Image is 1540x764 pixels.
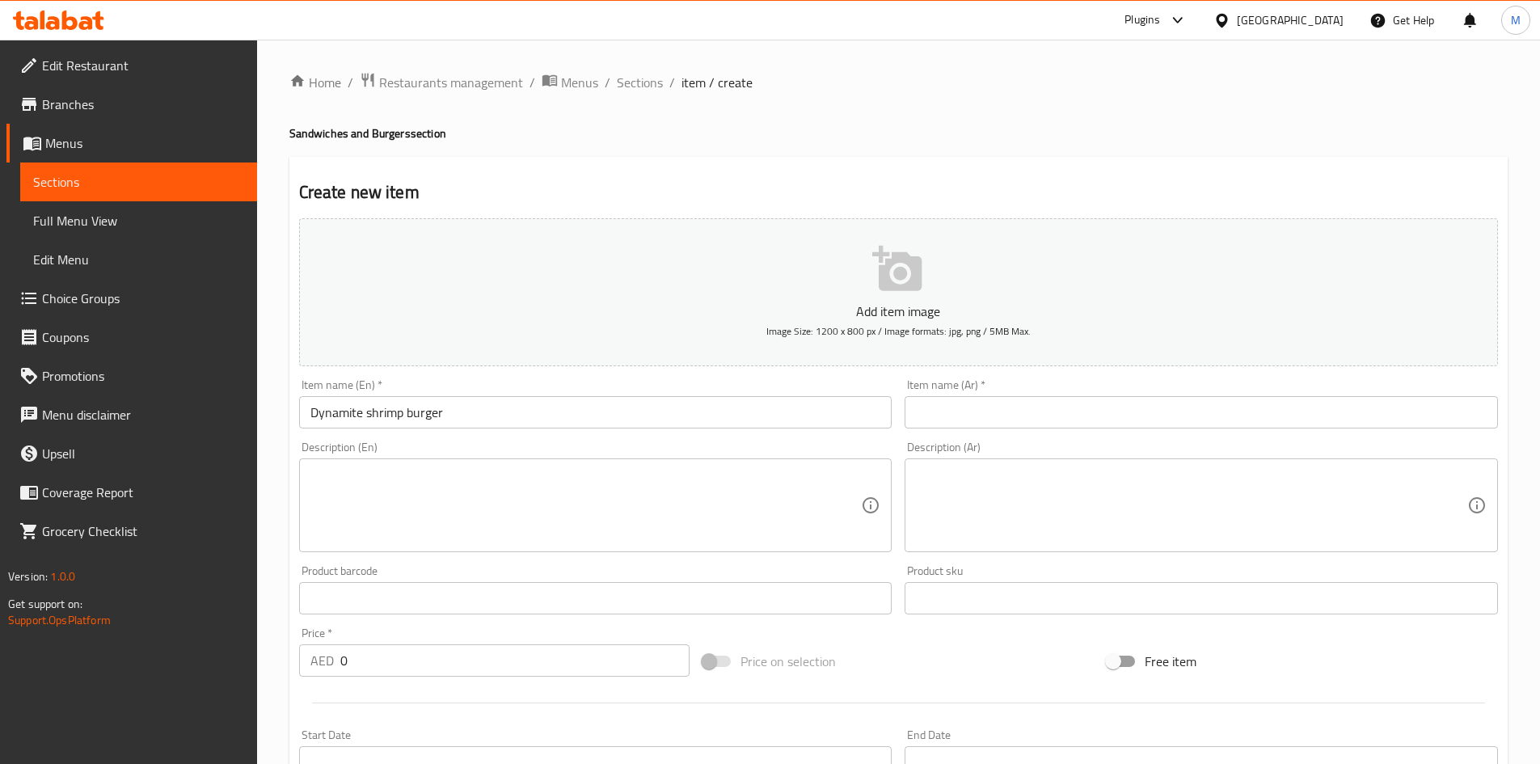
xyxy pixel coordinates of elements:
[42,366,244,386] span: Promotions
[20,163,257,201] a: Sections
[42,289,244,308] span: Choice Groups
[33,211,244,230] span: Full Menu View
[1145,652,1196,671] span: Free item
[1511,11,1521,29] span: M
[740,652,836,671] span: Price on selection
[561,73,598,92] span: Menus
[42,56,244,75] span: Edit Restaurant
[905,396,1498,428] input: Enter name Ar
[42,95,244,114] span: Branches
[617,73,663,92] a: Sections
[681,73,753,92] span: item / create
[905,582,1498,614] input: Please enter product sku
[289,125,1508,141] h4: Sandwiches and Burgers section
[20,240,257,279] a: Edit Menu
[310,651,334,670] p: AED
[33,250,244,269] span: Edit Menu
[6,512,257,551] a: Grocery Checklist
[530,73,535,92] li: /
[299,396,892,428] input: Enter name En
[8,610,111,631] a: Support.OpsPlatform
[299,180,1498,205] h2: Create new item
[42,483,244,502] span: Coverage Report
[299,218,1498,366] button: Add item imageImage Size: 1200 x 800 px / Image formats: jpg, png / 5MB Max.
[6,279,257,318] a: Choice Groups
[289,72,1508,93] nav: breadcrumb
[766,322,1031,340] span: Image Size: 1200 x 800 px / Image formats: jpg, png / 5MB Max.
[20,201,257,240] a: Full Menu View
[1124,11,1160,30] div: Plugins
[8,593,82,614] span: Get support on:
[6,46,257,85] a: Edit Restaurant
[8,566,48,587] span: Version:
[289,73,341,92] a: Home
[42,405,244,424] span: Menu disclaimer
[42,444,244,463] span: Upsell
[324,302,1473,321] p: Add item image
[542,72,598,93] a: Menus
[605,73,610,92] li: /
[379,73,523,92] span: Restaurants management
[299,582,892,614] input: Please enter product barcode
[669,73,675,92] li: /
[42,327,244,347] span: Coupons
[50,566,75,587] span: 1.0.0
[348,73,353,92] li: /
[340,644,690,677] input: Please enter price
[33,172,244,192] span: Sections
[1237,11,1344,29] div: [GEOGRAPHIC_DATA]
[6,395,257,434] a: Menu disclaimer
[6,318,257,357] a: Coupons
[360,72,523,93] a: Restaurants management
[6,124,257,163] a: Menus
[6,473,257,512] a: Coverage Report
[6,357,257,395] a: Promotions
[42,521,244,541] span: Grocery Checklist
[6,85,257,124] a: Branches
[45,133,244,153] span: Menus
[6,434,257,473] a: Upsell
